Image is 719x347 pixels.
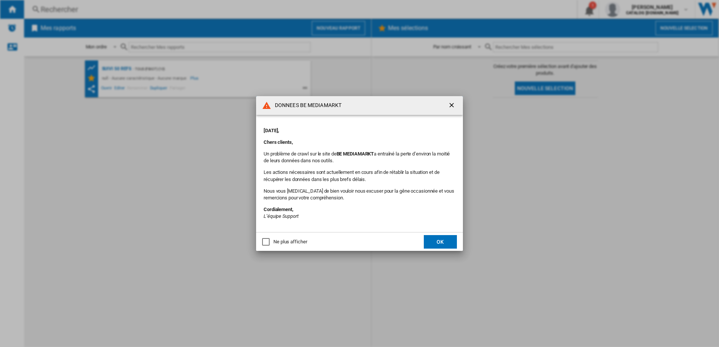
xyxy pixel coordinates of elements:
[264,128,279,133] strong: [DATE],
[264,139,293,145] strong: Chers clients,
[445,98,460,113] button: getI18NText('BUTTONS.CLOSE_DIALOG')
[424,235,457,249] button: OK
[262,238,307,246] md-checkbox: Ne plus afficher
[448,101,457,110] ng-md-icon: getI18NText('BUTTONS.CLOSE_DIALOG')
[264,151,455,164] p: Un problème de crawl sur le site de a entraîné la perte d’environ la moitié de leurs données dans...
[264,169,455,183] p: Les actions nécessaires sont actuellement en cours afin de rétablir la situation et de récupérer ...
[273,238,307,245] div: Ne plus afficher
[264,207,293,212] strong: Cordialement,
[271,102,341,109] h4: DONNEES BE MEDIAMARKT
[264,213,298,219] em: L’équipe Support
[264,188,455,201] p: Nous vous [MEDICAL_DATA] de bien vouloir nous excuser pour la gêne occasionnée et vous remercions...
[337,151,374,157] b: BE MEDIAMARKT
